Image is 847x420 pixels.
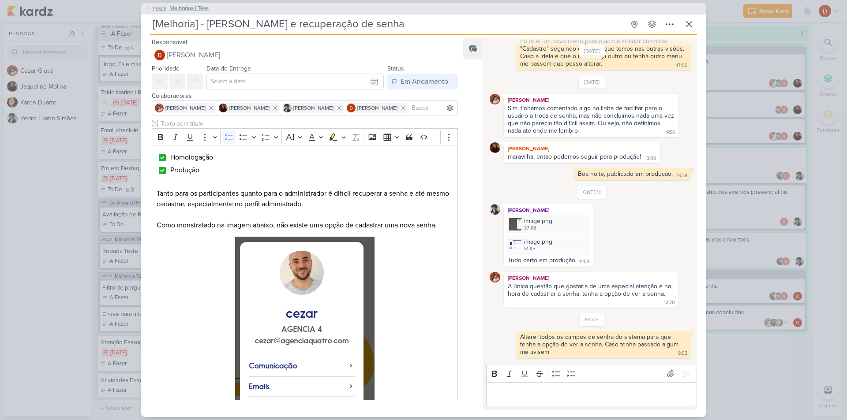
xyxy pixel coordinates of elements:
[509,218,521,230] img: hV6ryYvhcdh8zj0UHC5tL38KKAqEgsBkJZFuEWQ6.png
[283,104,292,112] img: Pedro Luahn Simões
[490,142,500,153] img: Jaqueline Molina
[159,119,458,128] input: Texto sem título
[206,65,251,72] label: Data de Entrega
[490,204,500,215] img: Pedro Luahn Simões
[520,333,680,356] div: Alterei todos os campos de senha do sistema para que tenha a opção de ver a senha. Caso tenha pas...
[645,155,656,162] div: 13:00
[490,272,500,282] img: Cezar Giusti
[506,235,591,254] div: image.png
[401,76,448,87] div: Em Andamento
[524,216,552,226] div: image.png
[387,65,404,72] label: Status
[490,94,500,104] img: Cezar Giusti
[578,170,673,178] div: Boa noite, publicado em produção.
[524,245,552,253] div: 51 KB
[506,274,677,282] div: [PERSON_NAME]
[152,38,187,46] label: Responsável
[152,128,458,145] div: Editor toolbar
[152,91,458,100] div: Colaboradores
[506,96,677,104] div: [PERSON_NAME]
[677,172,687,179] div: 19:38
[506,215,591,234] div: image.png
[357,104,397,112] span: [PERSON_NAME]
[664,299,675,306] div: 12:20
[506,206,591,215] div: [PERSON_NAME]
[155,104,164,112] img: Cezar Giusti
[157,220,453,230] p: Como monstratado na imagem abaixo, não existe uma opção de cadastrar uma nova senha.
[293,104,334,112] span: [PERSON_NAME]
[678,350,687,357] div: 8:02
[508,153,641,160] div: maravilha, entao podemos seguir para produção!
[486,365,697,382] div: Editor toolbar
[410,103,456,113] input: Buscar
[486,382,697,406] div: Editor editing area: main
[508,256,575,264] div: Tudo certo em produção
[152,65,180,72] label: Prioridade
[170,166,199,175] span: Produção
[524,225,552,232] div: 37 KB
[506,144,658,153] div: [PERSON_NAME]
[170,153,213,162] span: Homologação
[206,74,384,89] input: Select a date
[157,188,453,209] p: Tanto para os participantes quanto para o administrador é difícil recuperar a senha e até mesmo c...
[387,74,458,89] button: Em Andamento
[165,104,206,112] span: [PERSON_NAME]
[520,37,686,67] div: Eu criei um novo menu para o administrador chamado "Cadastro" seguindo o padrão que temos nas out...
[524,237,552,246] div: image.png
[167,50,220,60] span: [PERSON_NAME]
[229,104,270,112] span: [PERSON_NAME]
[154,50,165,60] img: Davi Elias Teixeira
[347,104,356,112] img: Davi Elias Teixeira
[152,47,458,63] button: [PERSON_NAME]
[666,129,675,136] div: 9:56
[579,258,589,265] div: 11:04
[508,104,676,134] div: Sim, tínhamos comentado algo na linha de facilitar para o usuário a troca de senha, mas não concl...
[219,104,228,112] img: Jaqueline Molina
[509,239,521,251] img: Br5dAsOVS9RU3I9lDs2MRh7vvvwWnl8uYiHxVT6F.png
[676,62,687,69] div: 17:06
[150,16,625,32] input: Kard Sem Título
[508,282,673,297] div: A única questão que gostaria de uma especial atenção é na hora de cadastrar a senha, tenha a opçã...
